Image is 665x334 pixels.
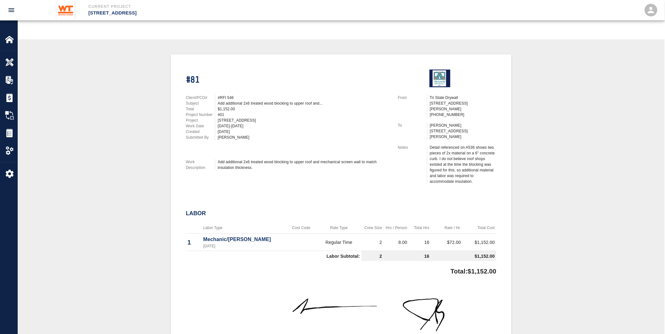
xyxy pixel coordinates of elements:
th: Rate / Hr. [431,222,463,234]
div: [DATE] [218,129,390,135]
p: Work Description [186,159,215,170]
p: 1 [187,238,200,247]
td: 2 [362,233,384,251]
div: Add additional 2x6 treated wood blocking to upper roof and... [218,101,390,106]
th: Labor Type [202,222,286,234]
img: Whiting-Turner [56,1,76,19]
button: open drawer [4,3,19,18]
th: Total Hrs [409,222,431,234]
td: 2 [362,251,384,261]
p: Notes [398,145,427,150]
div: #RFI 546 [218,95,390,101]
th: Total Cost [463,222,496,234]
td: $1,152.00 [463,233,496,251]
td: 8.00 [384,233,409,251]
td: $72.00 [431,233,463,251]
img: Tri State Drywall [430,70,450,87]
p: [STREET_ADDRESS][PERSON_NAME] [430,128,496,140]
div: Add additional 2x6 treated wood blocking to upper roof and mechanical screen wall to match insula... [218,159,390,170]
p: [DATE] [203,243,285,249]
p: Tri State Drywall [430,95,496,101]
p: Current Project [88,4,367,9]
div: Detail referenced on A536 shows two pieces of 2x material on a 6" concrete curb. I do not believe... [430,145,496,184]
h1: #81 [186,75,390,86]
p: Client/PCO# [186,95,215,101]
div: [STREET_ADDRESS] [218,118,390,123]
p: Total [186,106,215,112]
p: Project [186,118,215,123]
p: Project Number [186,112,215,118]
p: [STREET_ADDRESS][PERSON_NAME] [430,101,496,112]
p: From [398,95,427,101]
th: Cost Code [286,222,316,234]
td: Labor Subtotal: [186,251,362,261]
p: To [398,123,427,128]
th: Rate Type [317,222,362,234]
p: Work Date [186,123,215,129]
td: Regular Time [317,233,362,251]
p: [STREET_ADDRESS] [88,9,367,17]
p: Mechanic/[PERSON_NAME] [203,236,285,243]
p: Total: $1,152.00 [451,264,496,276]
div: #01 [218,112,390,118]
td: 16 [384,251,431,261]
p: [PHONE_NUMBER] [430,112,496,118]
p: Submitted By [186,135,215,140]
div: $1,152.00 [218,106,390,112]
p: [PERSON_NAME] [430,123,496,128]
p: Created [186,129,215,135]
td: 16 [409,233,431,251]
th: Crew Size [362,222,384,234]
div: [DATE]-[DATE] [218,123,390,129]
iframe: Chat Widget [633,304,665,334]
p: Subject [186,101,215,106]
div: [PERSON_NAME] [218,135,390,140]
h2: Labor [186,210,496,217]
th: Hrs / Person [384,222,409,234]
td: $1,152.00 [431,251,496,261]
